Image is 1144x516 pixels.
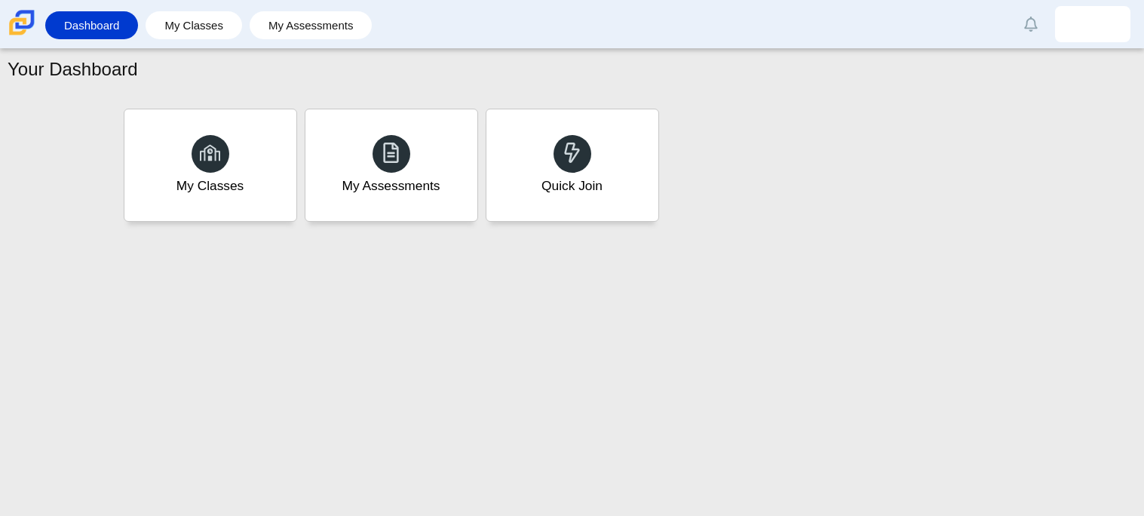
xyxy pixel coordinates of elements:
a: My Assessments [305,109,478,222]
a: lamiya.martin.sJjv8i [1055,6,1130,42]
img: Carmen School of Science & Technology [6,7,38,38]
a: Carmen School of Science & Technology [6,28,38,41]
a: Alerts [1014,8,1047,41]
div: Quick Join [541,177,603,195]
a: My Assessments [257,11,365,39]
img: lamiya.martin.sJjv8i [1081,12,1105,36]
a: My Classes [153,11,235,39]
h1: Your Dashboard [8,57,138,82]
div: My Classes [176,177,244,195]
a: Quick Join [486,109,659,222]
a: My Classes [124,109,297,222]
a: Dashboard [53,11,130,39]
div: My Assessments [342,177,440,195]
